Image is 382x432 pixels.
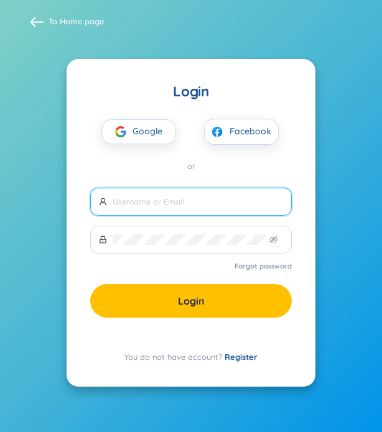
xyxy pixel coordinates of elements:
span: Google [133,120,169,144]
img: facebook [211,126,223,138]
button: facebookFacebook [204,119,279,145]
span: eye-invisible [269,236,277,244]
span: Login [178,294,205,308]
span: user [99,198,107,206]
span: To [49,16,104,27]
div: You do not have account? [90,351,291,363]
input: Username or Email [113,196,283,208]
button: Login [90,284,291,318]
span: lock [99,236,107,244]
div: or [90,161,291,172]
a: Forgot password [235,261,292,271]
button: Google [101,119,176,145]
div: Login [90,83,291,101]
a: Register [225,352,258,362]
span: Facebook [230,126,271,137]
a: Home page [60,16,104,26]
